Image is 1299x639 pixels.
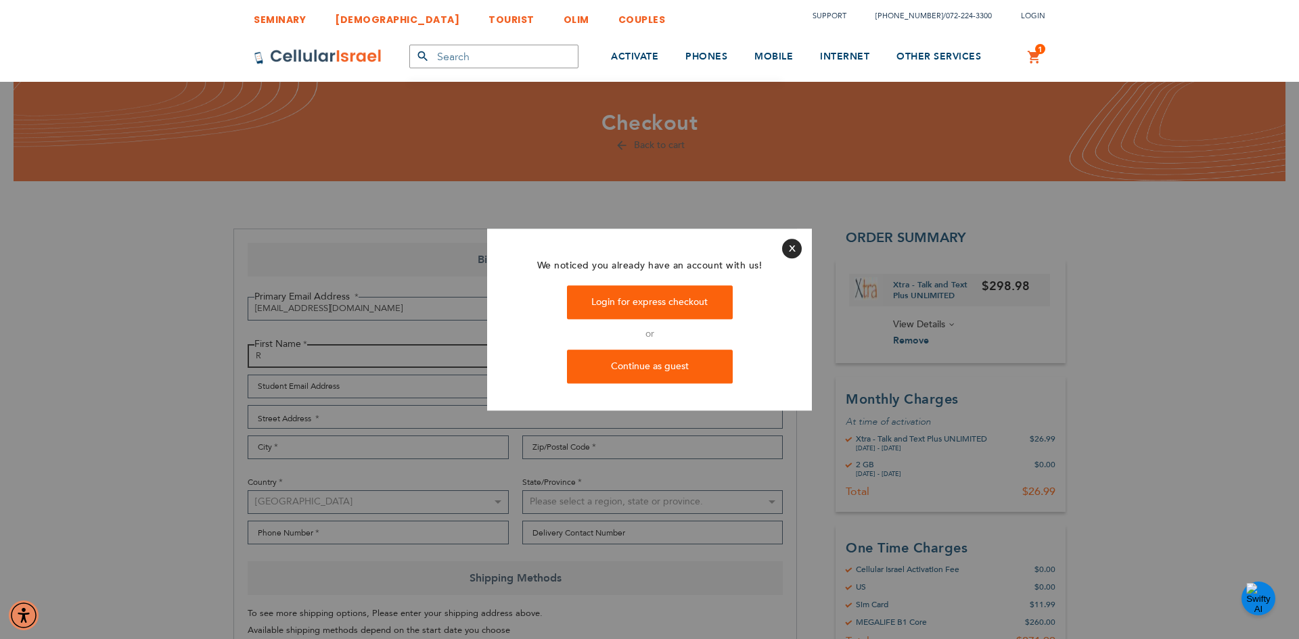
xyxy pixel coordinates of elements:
[1038,44,1043,55] span: 1
[497,259,802,273] h4: We noticed you already have an account with us!
[1027,49,1042,66] a: 1
[896,50,981,63] span: OTHER SERVICES
[335,3,459,28] a: [DEMOGRAPHIC_DATA]
[875,11,943,21] a: [PHONE_NUMBER]
[254,49,382,65] img: Cellular Israel Logo
[862,6,992,26] li: /
[567,286,733,320] a: Login for express checkout
[254,3,306,28] a: SEMINARY
[1021,11,1045,21] span: Login
[567,350,733,383] a: Continue as guest
[9,600,39,630] div: Accessibility Menu
[896,32,981,82] a: OTHER SERVICES
[946,11,992,21] a: 072-224-3300
[497,327,802,344] p: or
